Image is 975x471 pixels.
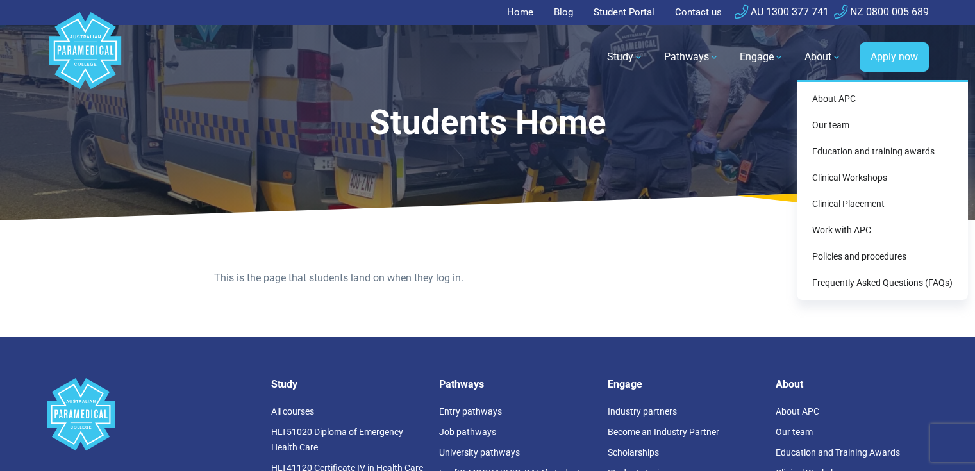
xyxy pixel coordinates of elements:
a: Clinical Placement [802,192,963,216]
a: Engage [732,39,792,75]
a: Frequently Asked Questions (FAQs) [802,271,963,295]
a: Apply now [860,42,929,72]
a: Our team [802,113,963,137]
a: HLT51020 Diploma of Emergency Health Care [271,427,403,452]
a: University pathways [439,447,520,458]
a: Become an Industry Partner [608,427,719,437]
a: About APC [802,87,963,111]
a: All courses [271,406,314,417]
a: Policies and procedures [802,245,963,269]
a: Scholarships [608,447,659,458]
a: Education and Training Awards [776,447,900,458]
div: About [797,80,968,300]
a: Our team [776,427,813,437]
a: NZ 0800 005 689 [834,6,929,18]
a: AU 1300 377 741 [735,6,829,18]
a: Pathways [656,39,727,75]
a: Work with APC [802,219,963,242]
a: Study [599,39,651,75]
a: Space [47,378,256,450]
a: Entry pathways [439,406,502,417]
a: Clinical Workshops [802,166,963,190]
h1: Students Home [157,103,819,143]
a: About [797,39,849,75]
p: This is the page that students land on when they log in. [214,270,761,286]
h5: Study [271,378,424,390]
h5: Engage [608,378,761,390]
a: Job pathways [439,427,496,437]
a: Australian Paramedical College [47,25,124,90]
a: Education and training awards [802,140,963,163]
h5: About [776,378,929,390]
a: About APC [776,406,819,417]
a: Industry partners [608,406,677,417]
h5: Pathways [439,378,592,390]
